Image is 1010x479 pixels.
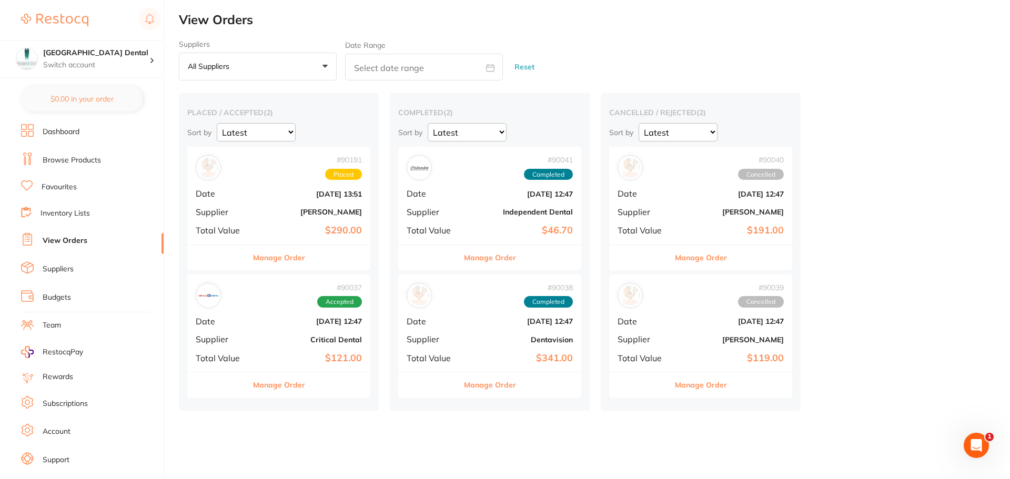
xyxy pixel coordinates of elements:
[407,226,459,235] span: Total Value
[964,433,989,458] iframe: Intercom live chat
[257,190,362,198] b: [DATE] 13:51
[187,147,370,270] div: Henry Schein Halas#90191PlacedDate[DATE] 13:51Supplier[PERSON_NAME]Total Value$290.00Manage Order
[679,208,784,216] b: [PERSON_NAME]
[618,353,670,363] span: Total Value
[196,353,248,363] span: Total Value
[609,108,792,117] h2: cancelled / rejected ( 2 )
[679,317,784,325] b: [DATE] 12:47
[345,54,503,80] input: Select date range
[196,334,248,344] span: Supplier
[468,353,573,364] b: $341.00
[679,225,784,236] b: $191.00
[188,62,234,71] p: All suppliers
[43,48,149,58] h4: Capalaba Park Dental
[398,128,422,137] p: Sort by
[618,226,670,235] span: Total Value
[738,283,784,292] span: # 90039
[675,245,727,270] button: Manage Order
[985,433,994,441] span: 1
[409,158,429,178] img: Independent Dental
[179,13,1010,27] h2: View Orders
[679,190,784,198] b: [DATE] 12:47
[43,264,74,274] a: Suppliers
[675,372,727,398] button: Manage Order
[468,225,573,236] b: $46.70
[409,286,429,305] img: Dentavision
[198,286,218,305] img: Critical Dental
[253,245,305,270] button: Manage Order
[257,208,362,216] b: [PERSON_NAME]
[43,236,87,246] a: View Orders
[43,320,61,331] a: Team
[468,208,573,216] b: Independent Dental
[43,399,88,409] a: Subscriptions
[398,108,581,117] h2: completed ( 2 )
[198,158,218,178] img: Henry Schein Halas
[41,208,90,219] a: Inventory Lists
[257,335,362,344] b: Critical Dental
[618,189,670,198] span: Date
[524,283,573,292] span: # 90038
[196,207,248,217] span: Supplier
[618,317,670,326] span: Date
[257,353,362,364] b: $121.00
[618,334,670,344] span: Supplier
[468,335,573,344] b: Dentavision
[43,155,101,166] a: Browse Products
[187,274,370,398] div: Critical Dental#90037AcceptedDate[DATE] 12:47SupplierCritical DentalTotal Value$121.00Manage Order
[317,283,362,292] span: # 90037
[738,156,784,164] span: # 90040
[253,372,305,398] button: Manage Order
[407,334,459,344] span: Supplier
[257,317,362,325] b: [DATE] 12:47
[187,108,370,117] h2: placed / accepted ( 2 )
[317,296,362,308] span: Accepted
[42,182,77,192] a: Favourites
[257,225,362,236] b: $290.00
[21,346,83,358] a: RestocqPay
[524,296,573,308] span: Completed
[325,156,362,164] span: # 90191
[524,169,573,180] span: Completed
[43,347,83,358] span: RestocqPay
[43,455,69,465] a: Support
[407,207,459,217] span: Supplier
[21,14,88,26] img: Restocq Logo
[407,317,459,326] span: Date
[21,346,34,358] img: RestocqPay
[43,127,79,137] a: Dashboard
[738,169,784,180] span: Cancelled
[43,426,70,437] a: Account
[407,189,459,198] span: Date
[679,353,784,364] b: $119.00
[179,40,337,48] label: Suppliers
[620,158,640,178] img: Adam Dental
[196,317,248,326] span: Date
[196,226,248,235] span: Total Value
[345,41,386,49] label: Date Range
[21,86,143,111] button: $0.00 in your order
[179,53,337,81] button: All suppliers
[21,8,88,32] a: Restocq Logo
[16,48,37,69] img: Capalaba Park Dental
[738,296,784,308] span: Cancelled
[618,207,670,217] span: Supplier
[407,353,459,363] span: Total Value
[464,245,516,270] button: Manage Order
[609,128,633,137] p: Sort by
[464,372,516,398] button: Manage Order
[196,189,248,198] span: Date
[325,169,362,180] span: Placed
[468,190,573,198] b: [DATE] 12:47
[620,286,640,305] img: Henry Schein Halas
[524,156,573,164] span: # 90041
[43,60,149,70] p: Switch account
[679,335,784,344] b: [PERSON_NAME]
[187,128,211,137] p: Sort by
[43,372,73,382] a: Rewards
[468,317,573,325] b: [DATE] 12:47
[511,53,538,81] button: Reset
[43,292,71,303] a: Budgets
